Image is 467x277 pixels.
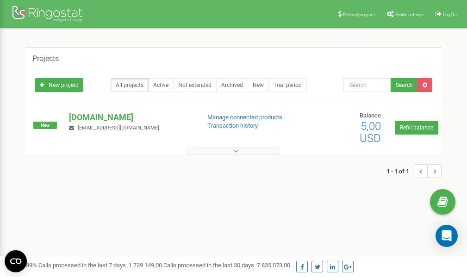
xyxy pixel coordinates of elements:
[32,55,59,63] h5: Projects
[207,114,282,121] a: Manage connected products
[148,78,174,92] a: Active
[35,78,83,92] a: New project
[69,111,192,123] p: [DOMAIN_NAME]
[33,122,57,129] span: New
[129,262,162,269] u: 1 739 149,00
[343,78,391,92] input: Search
[386,164,414,178] span: 1 - 1 of 1
[395,12,423,17] span: Profile settings
[360,112,381,119] span: Balance
[163,262,290,269] span: Calls processed in the last 30 days :
[207,122,258,129] a: Transaction history
[386,155,442,187] nav: ...
[343,12,375,17] span: Referral program
[216,78,248,92] a: Archived
[5,250,27,272] button: Open CMP widget
[391,78,418,92] button: Search
[38,262,162,269] span: Calls processed in the last 7 days :
[360,120,381,145] span: 5,00 USD
[248,78,269,92] a: New
[257,262,290,269] u: 7 835 073,00
[78,125,159,131] span: [EMAIL_ADDRESS][DOMAIN_NAME]
[111,78,149,92] a: All projects
[395,121,438,135] a: Refill balance
[443,12,458,17] span: Log Out
[268,78,307,92] a: Trial period
[436,225,458,247] div: Open Intercom Messenger
[173,78,217,92] a: Not extended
